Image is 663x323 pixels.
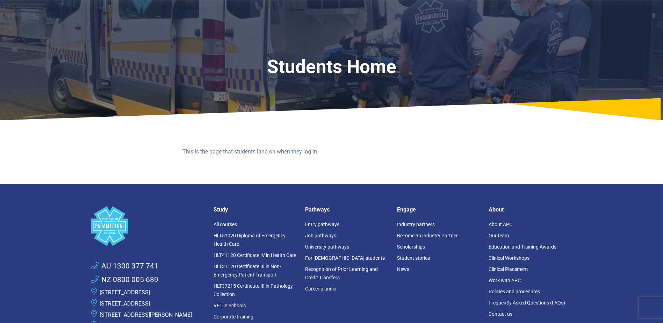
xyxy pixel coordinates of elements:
[305,286,337,292] a: Career planner
[397,255,430,261] a: Student stories
[91,206,205,246] a: Space
[397,206,481,213] h5: Engage
[305,222,339,227] a: Entry pathways
[214,283,293,297] a: HLT37215 Certificate III in Pathology Collection
[489,206,572,213] h5: About
[489,311,512,317] a: Contact us
[91,274,158,286] a: NZ 0800 005 689
[214,303,246,308] a: VET In Schools
[397,233,458,238] a: Become an Industry Partner
[305,206,389,213] h5: Pathways
[397,222,435,227] a: Industry partners
[397,266,409,272] a: News
[397,244,425,250] a: Scholarships
[214,264,281,278] a: HLT31120 Certificate III in Non-Emergency Patient Transport
[489,255,529,261] a: Clinical Workshops
[489,289,540,294] a: Policies and procedures
[100,300,150,307] a: [STREET_ADDRESS]
[214,222,237,227] a: All courses
[489,266,528,272] a: Clinical Placement
[305,233,336,238] a: Job pathways
[100,311,192,318] a: [STREET_ADDRESS][PERSON_NAME]
[305,266,378,280] a: Recognition of Prior Learning and Credit Transfers
[91,261,158,272] a: AU 1300 377 741
[214,206,297,213] h5: Study
[214,314,253,320] a: Corporate training
[489,300,565,306] a: Frequently Asked Questions (FAQs)
[214,233,286,247] a: HLT51020 Diploma of Emergency Health Care
[489,233,509,238] a: Our team
[100,289,150,296] a: [STREET_ADDRESS]
[489,278,521,283] a: Work with APC
[489,222,512,227] a: About APC
[182,148,481,156] p: This is the page that students land on when they log in.
[305,244,349,250] a: University pathways
[151,56,512,78] h1: Students Home
[305,255,385,261] a: For [DEMOGRAPHIC_DATA] students
[489,244,556,250] a: Education and Training Awards
[214,252,296,258] a: HLT41120 Certificate IV in Health Care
